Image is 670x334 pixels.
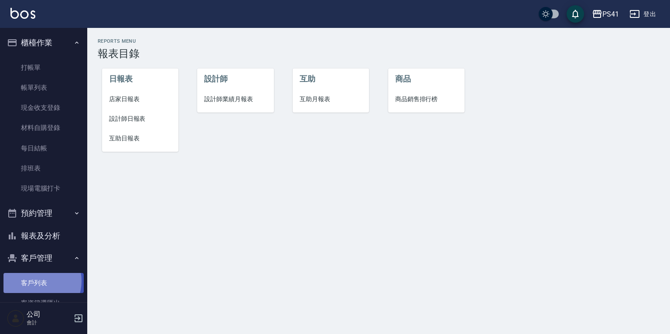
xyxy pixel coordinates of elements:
[395,95,458,104] span: 商品銷售排行榜
[27,319,71,327] p: 會計
[3,98,84,118] a: 現金收支登錄
[3,293,84,313] a: 客資篩選匯出
[3,118,84,138] a: 材料自購登錄
[3,158,84,178] a: 排班表
[3,225,84,247] button: 報表及分析
[7,310,24,327] img: Person
[3,31,84,54] button: 櫃檯作業
[3,178,84,198] a: 現場電腦打卡
[293,89,369,109] a: 互助月報表
[588,5,622,23] button: PS41
[10,8,35,19] img: Logo
[3,78,84,98] a: 帳單列表
[626,6,660,22] button: 登出
[109,95,171,104] span: 店家日報表
[388,89,465,109] a: 商品銷售排行榜
[300,95,362,104] span: 互助月報表
[109,134,171,143] span: 互助日報表
[102,89,178,109] a: 店家日報表
[602,9,619,20] div: PS41
[388,68,465,89] li: 商品
[102,129,178,148] a: 互助日報表
[3,273,84,293] a: 客戶列表
[567,5,584,23] button: save
[204,95,267,104] span: 設計師業績月報表
[293,68,369,89] li: 互助
[27,310,71,319] h5: 公司
[3,138,84,158] a: 每日結帳
[102,68,178,89] li: 日報表
[98,38,660,44] h2: Reports Menu
[3,247,84,269] button: 客戶管理
[98,48,660,60] h3: 報表目錄
[102,109,178,129] a: 設計師日報表
[197,68,273,89] li: 設計師
[3,202,84,225] button: 預約管理
[3,58,84,78] a: 打帳單
[109,114,171,123] span: 設計師日報表
[197,89,273,109] a: 設計師業績月報表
